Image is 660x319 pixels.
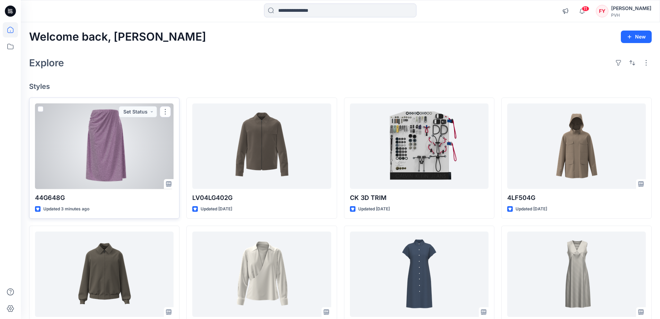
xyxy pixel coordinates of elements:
p: Updated [DATE] [516,205,547,213]
a: CK 3D TRIM [350,103,489,189]
div: FY [596,5,608,17]
h4: Styles [29,82,652,91]
a: 4LG500G [35,232,174,317]
p: CK 3D TRIM [350,193,489,203]
a: 44G008G [350,232,489,317]
a: LV04LG402G [192,103,331,189]
p: Updated [DATE] [201,205,232,213]
p: Updated 3 minutes ago [43,205,89,213]
a: 44G135G [192,232,331,317]
p: LV04LG402G [192,193,331,203]
button: New [621,31,652,43]
h2: Explore [29,57,64,68]
a: 44G016G [507,232,646,317]
div: [PERSON_NAME] [611,4,651,12]
p: 4LF504G [507,193,646,203]
div: PVH [611,12,651,18]
p: 44G648G [35,193,174,203]
a: 44G648G [35,103,174,189]
h2: Welcome back, [PERSON_NAME] [29,31,206,43]
span: 11 [582,6,589,11]
p: Updated [DATE] [358,205,390,213]
a: 4LF504G [507,103,646,189]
